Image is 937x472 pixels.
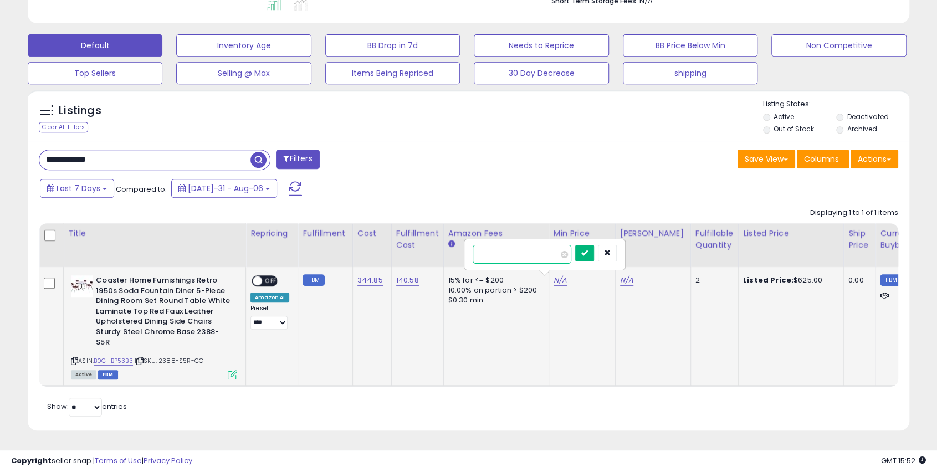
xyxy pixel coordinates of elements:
[797,150,849,168] button: Columns
[474,34,608,57] button: Needs to Reprice
[848,275,867,285] div: 0.00
[95,455,142,466] a: Terms of Use
[763,99,909,110] p: Listing States:
[851,150,898,168] button: Actions
[448,239,455,249] small: Amazon Fees.
[176,34,311,57] button: Inventory Age
[135,356,203,365] span: | SKU: 2388-S5R-CO
[28,62,162,84] button: Top Sellers
[847,112,889,121] label: Deactivated
[774,124,814,134] label: Out of Stock
[250,293,289,302] div: Amazon AI
[695,228,734,251] div: Fulfillable Quantity
[276,150,319,169] button: Filters
[810,208,898,218] div: Displaying 1 to 1 of 1 items
[303,274,324,286] small: FBM
[11,455,52,466] strong: Copyright
[738,150,795,168] button: Save View
[71,275,93,297] img: 416BXvy3LzL._SL40_.jpg
[804,153,839,165] span: Columns
[448,295,540,305] div: $0.30 min
[396,228,439,251] div: Fulfillment Cost
[848,228,871,251] div: Ship Price
[325,34,460,57] button: BB Drop in 7d
[743,275,793,285] b: Listed Price:
[71,275,237,378] div: ASIN:
[847,124,877,134] label: Archived
[881,455,926,466] span: 2025-08-14 15:52 GMT
[880,274,902,286] small: FBM
[116,184,167,194] span: Compared to:
[771,34,906,57] button: Non Competitive
[176,62,311,84] button: Selling @ Max
[620,228,686,239] div: [PERSON_NAME]
[623,62,757,84] button: shipping
[880,228,937,251] div: Current Buybox Price
[474,62,608,84] button: 30 Day Decrease
[47,401,127,412] span: Show: entries
[695,275,730,285] div: 2
[623,34,757,57] button: BB Price Below Min
[554,228,611,239] div: Min Price
[396,275,419,286] a: 140.58
[325,62,460,84] button: Items Being Repriced
[448,275,540,285] div: 15% for <= $200
[448,285,540,295] div: 10.00% on portion > $200
[144,455,192,466] a: Privacy Policy
[620,275,633,286] a: N/A
[39,122,88,132] div: Clear All Filters
[98,370,118,379] span: FBM
[96,275,231,350] b: Coaster Home Furnishings Retro 1950s Soda Fountain Diner 5-Piece Dining Room Set Round Table Whit...
[11,456,192,466] div: seller snap | |
[188,183,263,194] span: [DATE]-31 - Aug-06
[448,228,544,239] div: Amazon Fees
[357,275,383,286] a: 344.85
[68,228,241,239] div: Title
[28,34,162,57] button: Default
[743,228,839,239] div: Listed Price
[250,305,289,330] div: Preset:
[94,356,133,366] a: B0CHBP53B3
[171,179,277,198] button: [DATE]-31 - Aug-06
[59,103,101,119] h5: Listings
[57,183,100,194] span: Last 7 Days
[71,370,96,379] span: All listings currently available for purchase on Amazon
[554,275,567,286] a: N/A
[250,228,293,239] div: Repricing
[262,276,280,286] span: OFF
[303,228,347,239] div: Fulfillment
[743,275,835,285] div: $625.00
[357,228,387,239] div: Cost
[40,179,114,198] button: Last 7 Days
[774,112,794,121] label: Active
